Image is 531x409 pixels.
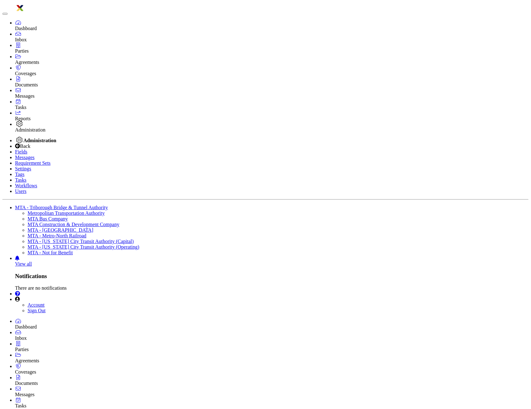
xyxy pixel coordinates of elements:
[15,392,528,397] div: Messages
[23,138,56,143] strong: Administration
[15,71,528,76] div: Coverages
[15,369,528,375] div: Coverages
[28,210,105,216] a: Metropolitan Transportation Authority
[15,285,528,291] div: There are no notifications
[15,335,528,341] div: Inbox
[15,116,528,122] div: Reports
[15,189,26,194] a: Users
[15,183,37,188] a: Workflows
[15,205,108,210] a: MTA - Triborough Bridge & Tunnel Authority
[15,261,32,267] a: View all
[15,155,34,160] a: Messages
[28,308,45,313] a: Sign Out
[8,3,51,14] img: logo-5460c22ac91f19d4615b14bd174203de0afe785f0fc80cf4dbbc73dc1793850b.png
[15,93,528,99] div: Messages
[28,250,73,255] a: MTA - Not for Benefit
[15,358,528,364] div: Agreements
[28,222,119,227] a: MTA Construction & Development Company
[28,244,139,250] a: MTA - [US_STATE] City Transit Authority (Operating)
[15,381,528,386] div: Documents
[15,105,528,110] div: Tasks
[15,256,19,261] a: Notifications
[28,216,68,221] a: MTA Bus Company
[15,291,20,296] i: Help Center - Complianz
[15,177,26,183] a: Tasks
[15,37,528,43] div: Inbox
[15,273,528,280] h3: Notifications
[15,347,528,352] div: Parties
[15,60,528,65] div: Agreements
[15,127,528,133] div: Administration
[15,324,528,330] div: Dashboard
[15,149,27,154] a: Fields
[15,160,50,166] a: Requirement Sets
[15,82,528,88] div: Documents
[28,233,86,238] a: MTA - Metro-North Railroad
[28,239,134,244] a: MTA - [US_STATE] City Transit Authority (Capital)
[15,403,528,409] div: Tasks
[15,166,31,171] a: Settings
[15,48,528,54] div: Parties
[28,227,93,233] a: MTA - [GEOGRAPHIC_DATA]
[28,302,44,308] a: Account
[15,143,30,149] a: Back
[15,26,528,31] div: Dashboard
[15,172,24,177] a: Tags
